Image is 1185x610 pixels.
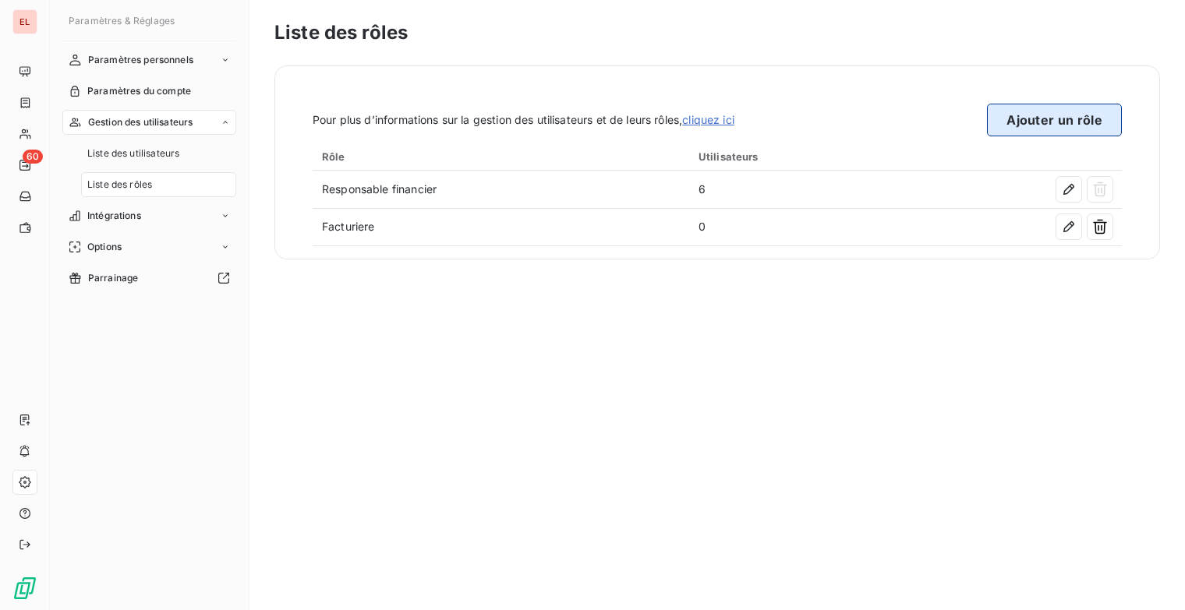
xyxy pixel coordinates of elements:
[12,9,37,34] div: EL
[313,112,734,128] span: Pour plus d’informations sur la gestion des utilisateurs et de leurs rôles,
[87,178,152,192] span: Liste des rôles
[88,271,139,285] span: Parrainage
[987,104,1122,136] button: Ajouter un rôle
[274,19,1160,47] h3: Liste des rôles
[322,150,680,163] div: Rôle
[699,150,901,163] div: Utilisateurs
[87,240,122,254] span: Options
[313,171,689,208] td: Responsable financier
[689,208,911,245] td: 0
[81,172,236,197] a: Liste des rôles
[87,146,179,160] span: Liste des utilisateurs
[313,208,689,245] td: Facturiere
[81,141,236,166] a: Liste des utilisateurs
[689,171,911,208] td: 6
[1132,557,1169,594] iframe: Intercom live chat
[682,113,734,126] a: cliquez ici
[12,576,37,601] img: Logo LeanPay
[88,53,193,67] span: Paramètres personnels
[87,209,141,223] span: Intégrations
[62,266,236,291] a: Parrainage
[23,150,43,164] span: 60
[62,79,236,104] a: Paramètres du compte
[87,84,191,98] span: Paramètres du compte
[69,15,175,26] span: Paramètres & Réglages
[88,115,193,129] span: Gestion des utilisateurs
